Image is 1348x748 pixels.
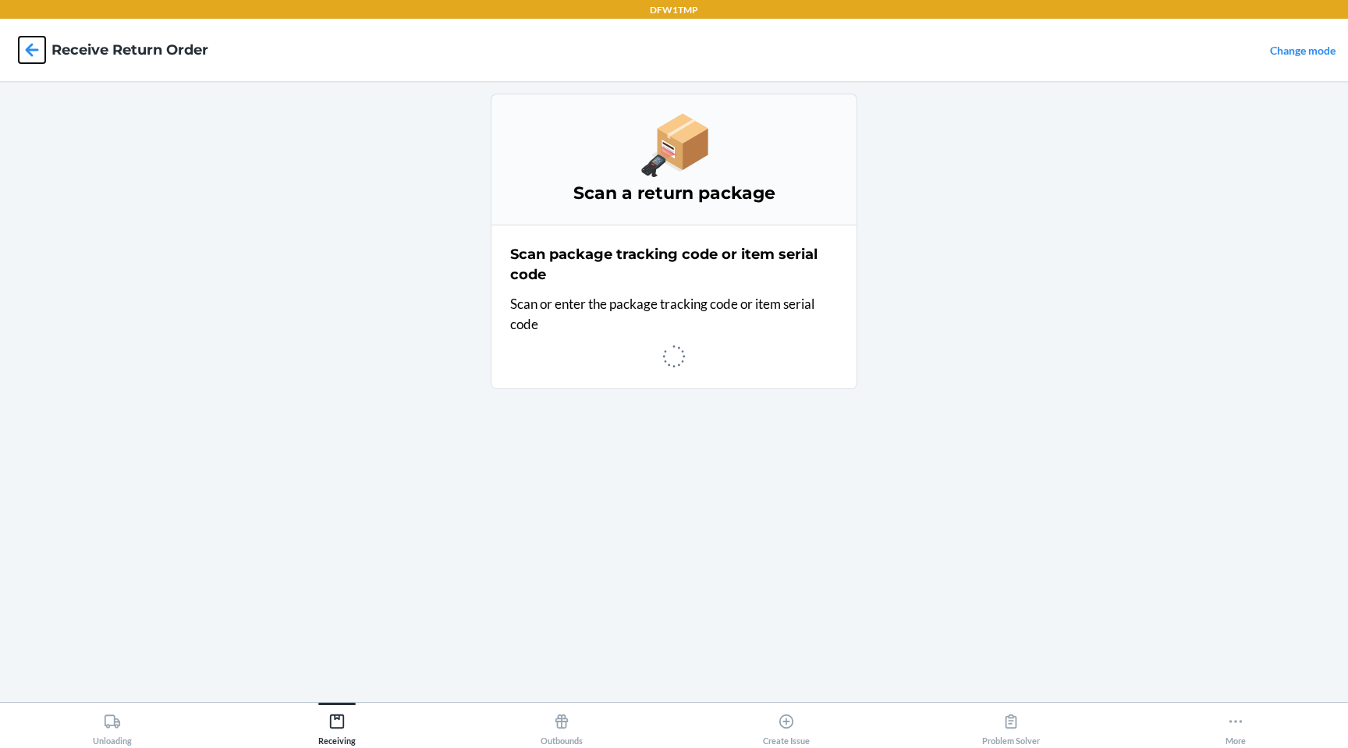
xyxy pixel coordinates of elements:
button: Problem Solver [899,703,1123,746]
div: Create Issue [763,707,810,746]
div: Problem Solver [982,707,1040,746]
div: Unloading [93,707,132,746]
a: Change mode [1270,44,1336,57]
div: More [1226,707,1246,746]
div: Outbounds [541,707,583,746]
p: DFW1TMP [650,3,698,17]
button: Outbounds [449,703,674,746]
div: Receiving [318,707,356,746]
button: Create Issue [674,703,899,746]
p: Scan or enter the package tracking code or item serial code [510,294,838,334]
h3: Scan a return package [510,181,838,206]
button: Receiving [225,703,449,746]
button: More [1123,703,1348,746]
h4: Receive Return Order [51,40,208,60]
h2: Scan package tracking code or item serial code [510,244,838,285]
